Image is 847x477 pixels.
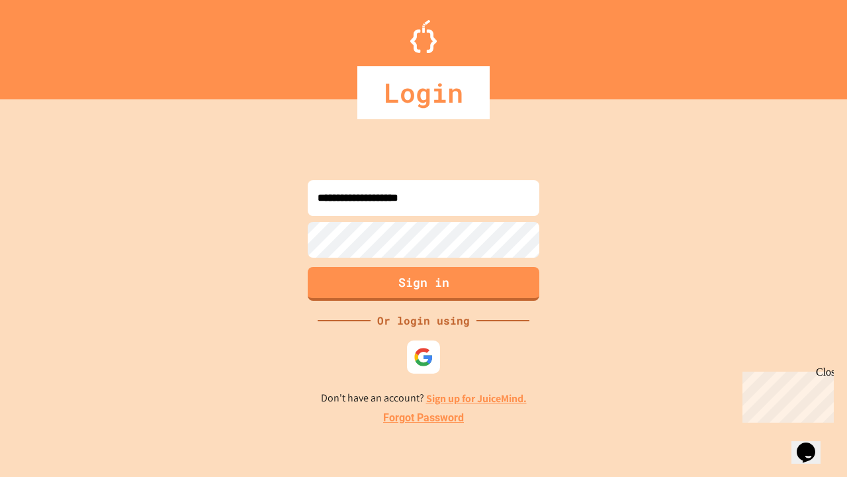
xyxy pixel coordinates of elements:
div: Login [357,66,490,119]
a: Sign up for JuiceMind. [426,392,527,405]
p: Don't have an account? [321,390,527,407]
img: google-icon.svg [414,347,433,367]
div: Or login using [371,313,476,329]
iframe: chat widget [737,366,834,423]
button: Sign in [308,267,539,301]
div: Chat with us now!Close [5,5,91,84]
img: Logo.svg [410,20,437,53]
iframe: chat widget [791,424,834,464]
a: Forgot Password [383,410,464,426]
